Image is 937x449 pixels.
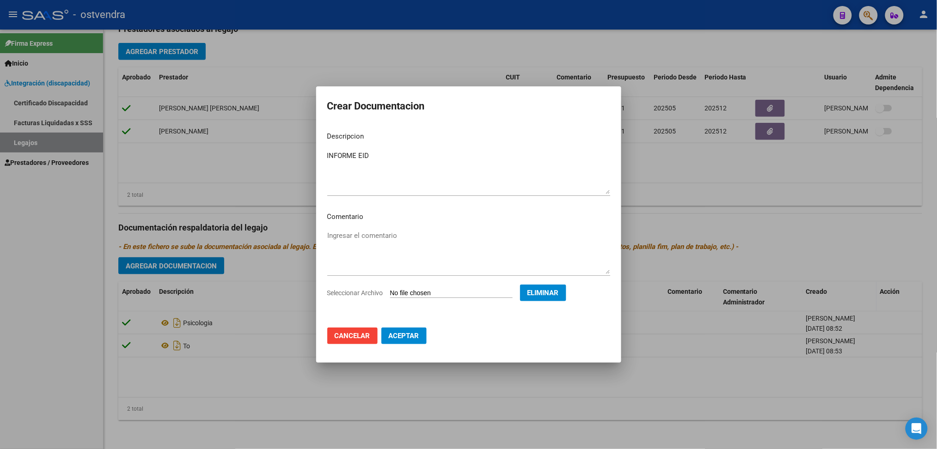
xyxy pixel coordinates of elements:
[520,285,566,301] button: Eliminar
[327,212,610,222] p: Comentario
[906,418,928,440] div: Open Intercom Messenger
[381,328,427,344] button: Aceptar
[327,328,378,344] button: Cancelar
[335,332,370,340] span: Cancelar
[327,97,610,115] h2: Crear Documentacion
[389,332,419,340] span: Aceptar
[327,131,610,142] p: Descripcion
[527,289,559,297] span: Eliminar
[327,289,383,297] span: Seleccionar Archivo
